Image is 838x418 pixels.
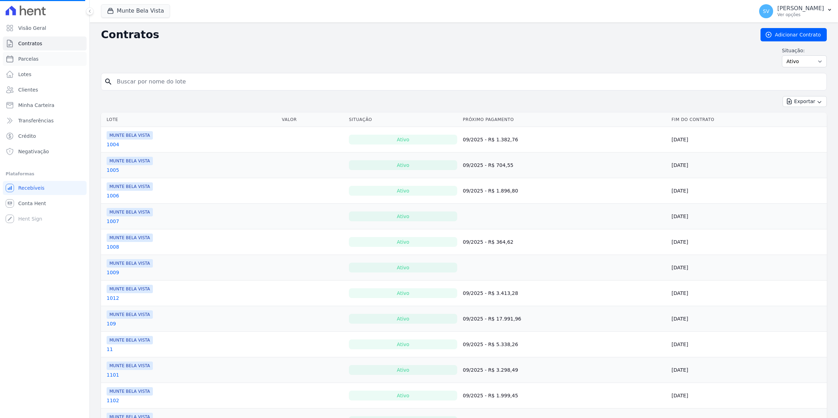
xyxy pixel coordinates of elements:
a: 1009 [107,269,119,276]
div: Ativo [349,186,457,196]
span: MUNTE BELA VISTA [107,182,153,191]
div: Ativo [349,288,457,298]
a: 09/2025 - R$ 1.382,76 [463,137,518,142]
td: [DATE] [669,357,827,383]
a: 09/2025 - R$ 5.338,26 [463,342,518,347]
span: Visão Geral [18,25,46,32]
a: Conta Hent [3,196,87,210]
div: Ativo [349,135,457,144]
a: 109 [107,320,116,327]
a: Minha Carteira [3,98,87,112]
a: 1102 [107,397,119,404]
i: search [104,77,113,86]
div: Plataformas [6,170,84,178]
div: Ativo [349,263,457,272]
span: MUNTE BELA VISTA [107,208,153,216]
a: Clientes [3,83,87,97]
span: MUNTE BELA VISTA [107,387,153,396]
span: MUNTE BELA VISTA [107,336,153,344]
a: 09/2025 - R$ 1.999,45 [463,393,518,398]
a: Visão Geral [3,21,87,35]
td: [DATE] [669,153,827,178]
th: Fim do Contrato [669,113,827,127]
a: Contratos [3,36,87,50]
div: Ativo [349,314,457,324]
span: Contratos [18,40,42,47]
span: SV [763,9,769,14]
input: Buscar por nome do lote [113,75,824,89]
td: [DATE] [669,281,827,306]
td: [DATE] [669,332,827,357]
th: Valor [279,113,346,127]
a: Adicionar Contrato [761,28,827,41]
span: Conta Hent [18,200,46,207]
a: 11 [107,346,113,353]
a: Lotes [3,67,87,81]
span: Minha Carteira [18,102,54,109]
span: Negativação [18,148,49,155]
a: 09/2025 - R$ 3.298,49 [463,367,518,373]
span: Transferências [18,117,54,124]
p: [PERSON_NAME] [777,5,824,12]
span: MUNTE BELA VISTA [107,259,153,268]
div: Ativo [349,211,457,221]
div: Ativo [349,339,457,349]
div: Ativo [349,237,457,247]
div: Ativo [349,391,457,400]
td: [DATE] [669,306,827,332]
a: Crédito [3,129,87,143]
span: Recebíveis [18,184,45,191]
th: Lote [101,113,279,127]
a: Recebíveis [3,181,87,195]
h2: Contratos [101,28,749,41]
label: Situação: [782,47,827,54]
td: [DATE] [669,229,827,255]
div: Ativo [349,365,457,375]
a: 1101 [107,371,119,378]
span: Lotes [18,71,32,78]
a: 1004 [107,141,119,148]
th: Próximo Pagamento [460,113,669,127]
td: [DATE] [669,383,827,409]
a: 1012 [107,295,119,302]
span: MUNTE BELA VISTA [107,131,153,140]
th: Situação [346,113,460,127]
a: Parcelas [3,52,87,66]
button: Munte Bela Vista [101,4,170,18]
a: 09/2025 - R$ 364,62 [463,239,513,245]
a: 1007 [107,218,119,225]
button: Exportar [783,96,827,107]
span: Crédito [18,133,36,140]
a: Negativação [3,144,87,159]
div: Ativo [349,160,457,170]
span: MUNTE BELA VISTA [107,285,153,293]
a: Transferências [3,114,87,128]
span: Parcelas [18,55,39,62]
a: 1005 [107,167,119,174]
span: MUNTE BELA VISTA [107,362,153,370]
a: 09/2025 - R$ 3.413,28 [463,290,518,296]
a: 09/2025 - R$ 704,55 [463,162,513,168]
td: [DATE] [669,255,827,281]
span: Clientes [18,86,38,93]
td: [DATE] [669,178,827,204]
a: 1008 [107,243,119,250]
span: MUNTE BELA VISTA [107,157,153,165]
td: [DATE] [669,204,827,229]
a: 1006 [107,192,119,199]
a: 09/2025 - R$ 17.991,96 [463,316,521,322]
p: Ver opções [777,12,824,18]
a: 09/2025 - R$ 1.896,80 [463,188,518,194]
td: [DATE] [669,127,827,153]
button: SV [PERSON_NAME] Ver opções [753,1,838,21]
span: MUNTE BELA VISTA [107,310,153,319]
span: MUNTE BELA VISTA [107,234,153,242]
